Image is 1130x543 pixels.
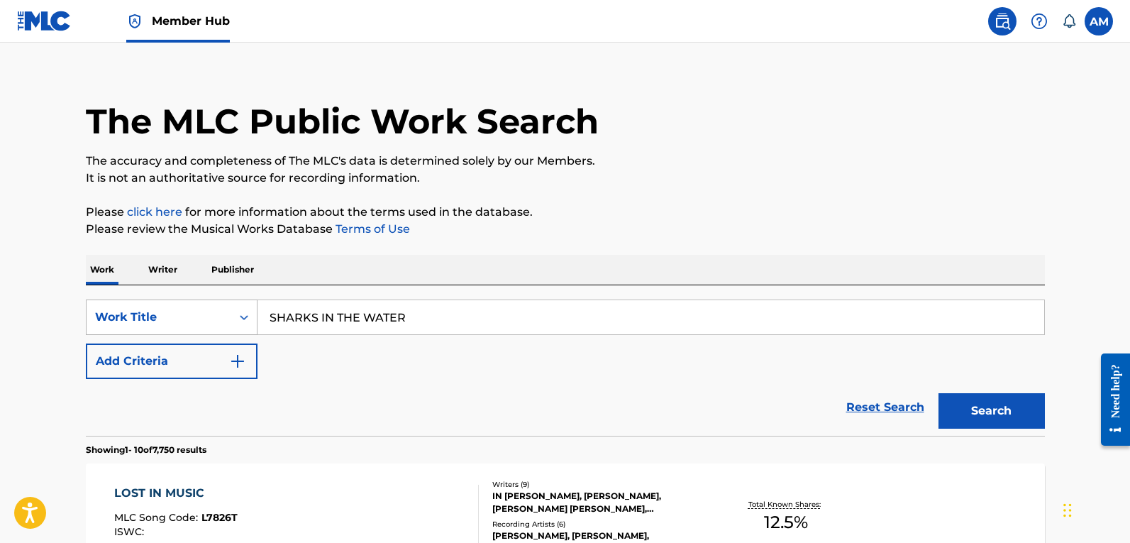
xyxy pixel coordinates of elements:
p: Writer [144,255,182,285]
span: L7826T [201,511,238,524]
p: Showing 1 - 10 of 7,750 results [86,444,206,456]
img: help [1031,13,1048,30]
div: Work Title [95,309,223,326]
button: Search [938,393,1045,429]
span: ISWC : [114,525,148,538]
div: Drag [1063,489,1072,532]
a: Reset Search [839,392,931,423]
a: Terms of Use [333,222,410,236]
form: Search Form [86,300,1045,436]
a: click here [127,205,182,219]
div: User Menu [1085,7,1113,35]
div: Notifications [1062,14,1076,28]
span: MLC Song Code : [114,511,201,524]
a: Public Search [988,7,1017,35]
div: Help [1025,7,1053,35]
p: Publisher [207,255,258,285]
h1: The MLC Public Work Search [86,100,599,143]
p: Total Known Shares: [748,499,824,510]
p: The accuracy and completeness of The MLC's data is determined solely by our Members. [86,153,1045,170]
img: search [994,13,1011,30]
span: 12.5 % [764,510,808,535]
p: It is not an authoritative source for recording information. [86,170,1045,187]
img: Top Rightsholder [126,13,143,30]
span: Member Hub [152,13,230,29]
iframe: Resource Center [1090,343,1130,457]
p: Please for more information about the terms used in the database. [86,204,1045,221]
div: Recording Artists ( 6 ) [492,519,707,530]
iframe: Chat Widget [1059,475,1130,543]
p: Please review the Musical Works Database [86,221,1045,238]
div: IN [PERSON_NAME], [PERSON_NAME], [PERSON_NAME] [PERSON_NAME], [PERSON_NAME], [PERSON_NAME], [PERS... [492,490,707,515]
img: MLC Logo [17,11,72,31]
button: Add Criteria [86,344,257,379]
img: 9d2ae6d4665cec9f34b9.svg [229,353,246,370]
div: Writers ( 9 ) [492,479,707,490]
p: Work [86,255,118,285]
div: LOST IN MUSIC [114,485,238,502]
